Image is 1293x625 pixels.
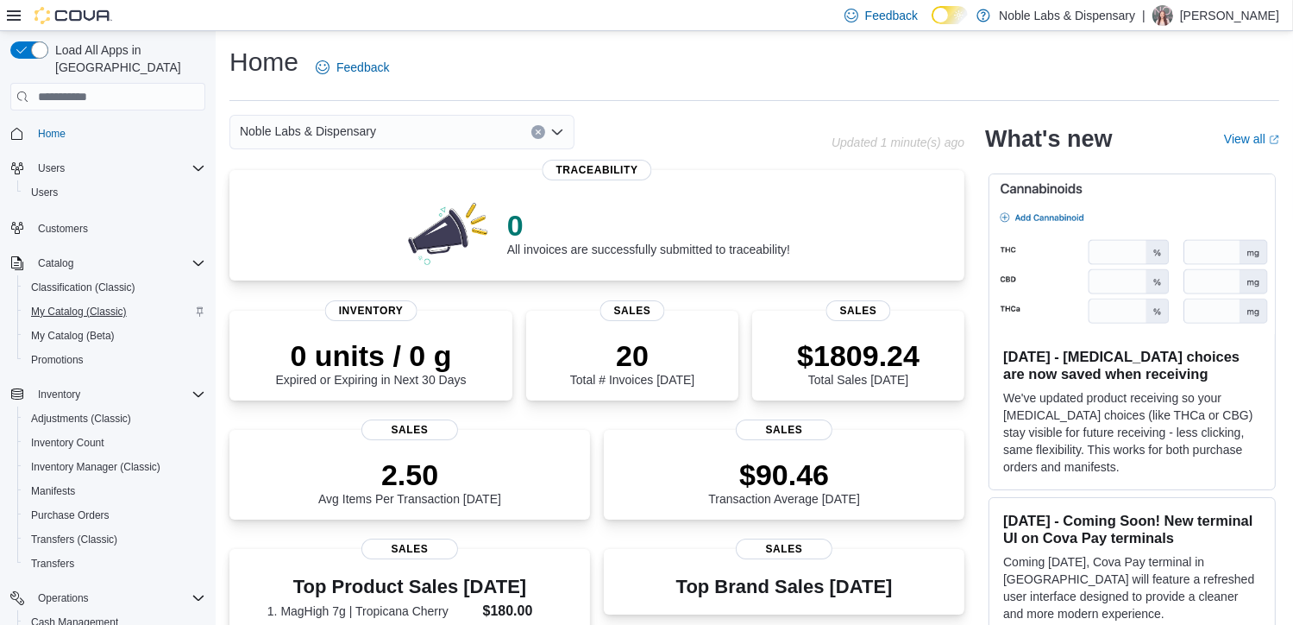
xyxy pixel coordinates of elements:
img: 0 [404,198,493,267]
span: Sales [361,420,458,440]
p: | [1142,5,1145,26]
p: Coming [DATE], Cova Pay terminal in [GEOGRAPHIC_DATA] will feature a refreshed user interface des... [1003,553,1261,622]
span: Promotions [31,353,84,367]
p: 0 units / 0 g [276,338,467,373]
a: Customers [31,218,95,239]
button: Customers [3,215,212,240]
button: Inventory [31,384,87,405]
a: Transfers (Classic) [24,529,124,550]
div: Total # Invoices [DATE] [570,338,694,387]
span: Classification (Classic) [31,281,135,294]
a: Manifests [24,481,82,502]
button: My Catalog (Beta) [17,324,212,348]
span: Sales [736,420,832,440]
span: Home [38,127,66,141]
button: Operations [3,586,212,610]
a: Promotions [24,350,91,370]
p: Noble Labs & Dispensary [999,5,1135,26]
p: $1809.24 [797,338,920,373]
div: Total Sales [DATE] [797,338,920,387]
span: Inventory Count [31,436,104,450]
button: Operations [31,588,96,609]
span: Purchase Orders [31,508,110,522]
span: Customers [38,222,88,236]
span: Operations [38,591,89,605]
div: Patricia Allen [1152,5,1173,26]
span: Adjustments (Classic) [24,408,205,429]
p: 2.50 [318,458,501,492]
h3: Top Product Sales [DATE] [267,577,552,597]
span: Sales [600,300,665,321]
div: Avg Items Per Transaction [DATE] [318,458,501,506]
span: Catalog [38,256,73,270]
span: Inventory Manager (Classic) [24,457,205,477]
button: Inventory Count [17,431,212,455]
button: Catalog [3,251,212,275]
button: Inventory Manager (Classic) [17,455,212,479]
span: Customers [31,217,205,238]
button: Clear input [531,125,545,139]
span: Traceability [543,160,652,180]
span: My Catalog (Classic) [31,305,127,319]
div: All invoices are successfully submitted to traceability! [507,208,790,256]
button: Open list of options [550,125,564,139]
span: Manifests [31,484,75,498]
a: Feedback [309,50,396,85]
button: Promotions [17,348,212,372]
span: My Catalog (Beta) [31,329,115,343]
a: View allExternal link [1224,132,1279,146]
span: Transfers (Classic) [31,533,117,546]
span: Users [38,161,65,175]
button: Users [17,180,212,205]
span: Adjustments (Classic) [31,412,131,426]
span: Purchase Orders [24,505,205,526]
a: Inventory Manager (Classic) [24,457,167,477]
button: My Catalog (Classic) [17,300,212,324]
h3: [DATE] - [MEDICAL_DATA] choices are now saved when receiving [1003,348,1261,382]
a: Home [31,123,72,144]
span: Inventory [38,388,80,401]
a: Users [24,182,65,203]
span: Load All Apps in [GEOGRAPHIC_DATA] [48,41,205,76]
span: Home [31,123,205,144]
p: 20 [570,338,694,373]
span: Manifests [24,481,205,502]
dt: 1. MagHigh 7g | Tropicana Cherry [267,603,476,620]
div: Expired or Expiring in Next 30 Days [276,338,467,387]
button: Classification (Classic) [17,275,212,300]
span: Sales [361,539,458,559]
span: Transfers [24,553,205,574]
span: Sales [826,300,891,321]
button: Inventory [3,382,212,407]
span: Users [31,186,58,199]
svg: External link [1269,135,1279,145]
span: Promotions [24,350,205,370]
span: Transfers [31,557,74,571]
button: Transfers (Classic) [17,527,212,552]
button: Transfers [17,552,212,576]
button: Manifests [17,479,212,503]
span: Inventory Manager (Classic) [31,460,160,474]
button: Home [3,121,212,146]
span: Noble Labs & Dispensary [240,121,376,142]
button: Catalog [31,253,80,274]
span: Sales [736,539,832,559]
span: Catalog [31,253,205,274]
a: Adjustments (Classic) [24,408,138,429]
input: Dark Mode [932,6,968,24]
span: Transfers (Classic) [24,529,205,550]
h2: What's new [985,125,1112,153]
span: Users [24,182,205,203]
h3: [DATE] - Coming Soon! New terminal UI on Cova Pay terminals [1003,512,1261,546]
h3: Top Brand Sales [DATE] [676,577,893,597]
a: Inventory Count [24,432,111,453]
span: My Catalog (Classic) [24,301,205,322]
span: Operations [31,588,205,609]
span: Inventory [325,300,417,321]
p: 0 [507,208,790,243]
p: We've updated product receiving so your [MEDICAL_DATA] choices (like THCa or CBG) stay visible fo... [1003,389,1261,476]
p: $90.46 [708,458,860,492]
span: Users [31,158,205,179]
span: Feedback [865,7,918,24]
